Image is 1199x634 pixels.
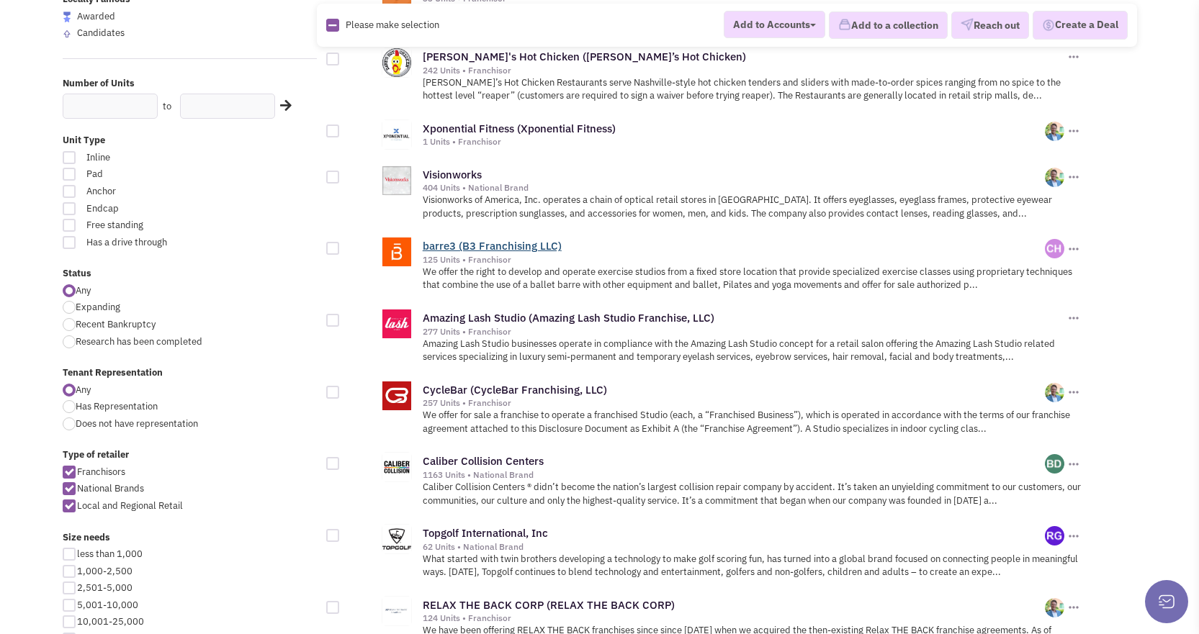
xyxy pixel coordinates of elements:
img: UJoCR_hNC0SuxmcjvEOSeA.png [1045,526,1064,545]
label: Unit Type [63,134,318,148]
a: RELAX THE BACK CORP (RELAX THE BACK CORP) [423,598,675,612]
span: Endcap [77,202,237,216]
span: 10,001-25,000 [77,615,144,628]
a: Amazing Lash Studio (Amazing Lash Studio Franchise, LLC) [423,311,714,325]
label: Status [63,267,318,281]
label: Number of Units [63,77,318,91]
span: Does not have representation [76,417,198,430]
img: kcP6dnMC3UaeMqgAzfdhLA.png [1045,239,1064,258]
div: 124 Units • Franchisor [423,612,1046,624]
span: 5,001-10,000 [77,599,138,611]
button: Reach out [951,12,1029,39]
span: 1,000-2,500 [77,565,133,577]
span: Expanding [76,301,120,313]
p: We offer the right to develop and operate exercise studios from a fixed store location that provi... [423,266,1082,292]
button: Create a Deal [1033,11,1128,40]
div: 242 Units • Franchisor [423,65,1065,76]
a: CycleBar (CycleBar Franchising, LLC) [423,383,607,397]
span: Any [76,284,91,296]
p: [PERSON_NAME]’s Hot Chicken Restaurants serve Nashville-style hot chicken tenders and sliders wit... [423,76,1082,103]
a: Xponential Fitness (Xponential Fitness) [423,122,616,135]
span: Research has been completed [76,335,202,348]
span: Recent Bankruptcy [76,318,156,330]
a: [PERSON_NAME]'s Hot Chicken ([PERSON_NAME]’s Hot Chicken) [423,50,746,63]
img: icon-collection-lavender.png [838,18,851,31]
span: National Brands [77,482,144,494]
img: W7vr0x00b0GZC0PPbilSCg.png [1045,383,1064,402]
span: Candidates [77,27,125,39]
label: to [163,100,171,114]
span: Local and Regional Retail [77,499,183,512]
label: Size needs [63,531,318,545]
img: W7vr0x00b0GZC0PPbilSCg.png [1045,598,1064,617]
span: Anchor [77,185,237,199]
span: Inline [77,151,237,165]
p: What started with twin brothers developing a technology to make golf scoring fun, has turned into... [423,553,1082,579]
img: Deal-Dollar.png [1042,17,1055,33]
span: Pad [77,168,237,181]
button: Add to Accounts [724,11,825,38]
label: Type of retailer [63,448,318,462]
div: 62 Units • National Brand [423,541,1046,553]
a: Caliber Collision Centers [423,454,544,468]
span: Please make selection [346,18,439,30]
img: W7vr0x00b0GZC0PPbilSCg.png [1045,168,1064,187]
p: Amazing Lash Studio businesses operate in compliance with the Amazing Lash Studio concept for a r... [423,338,1082,364]
span: Awarded [77,10,115,22]
span: Any [76,384,91,396]
img: VectorPaper_Plane.png [961,18,974,31]
p: Caliber Collision Centers ® didn’t become the nation’s largest collision repair company by accide... [423,481,1082,507]
img: PzP0xqEfQkqbRaytsv-HAQ.png [1045,454,1064,474]
a: Topgolf International, Inc [423,526,548,540]
img: Rectangle.png [326,19,339,32]
label: Tenant Representation [63,366,318,380]
div: 1163 Units • National Brand [423,469,1046,481]
div: 257 Units • Franchisor [423,397,1046,409]
img: W7vr0x00b0GZC0PPbilSCg.png [1045,122,1064,141]
span: less than 1,000 [77,548,143,560]
button: Add to a collection [829,12,948,39]
span: 2,501-5,000 [77,581,133,594]
a: barre3 (B3 Franchising LLC) [423,239,562,253]
img: locallyfamous-upvote.png [63,30,71,38]
span: Has Representation [76,400,158,412]
span: Has a drive through [77,236,237,250]
div: 277 Units • Franchisor [423,326,1065,338]
div: 404 Units • National Brand [423,182,1046,194]
div: 125 Units • Franchisor [423,254,1046,266]
p: We offer for sale a franchise to operate a franchised Studio (each, a “Franchised Business”), whi... [423,409,1082,435]
span: Franchisors [77,466,125,478]
p: Visionworks of America, Inc. operates a chain of optical retail stores in [GEOGRAPHIC_DATA]. It o... [423,194,1082,220]
img: locallyfamous-largeicon.png [63,12,71,22]
a: Visionworks [423,168,482,181]
div: Search Nearby [271,96,294,115]
span: Free standing [77,219,237,232]
div: 1 Units • Franchisor [423,136,1046,148]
